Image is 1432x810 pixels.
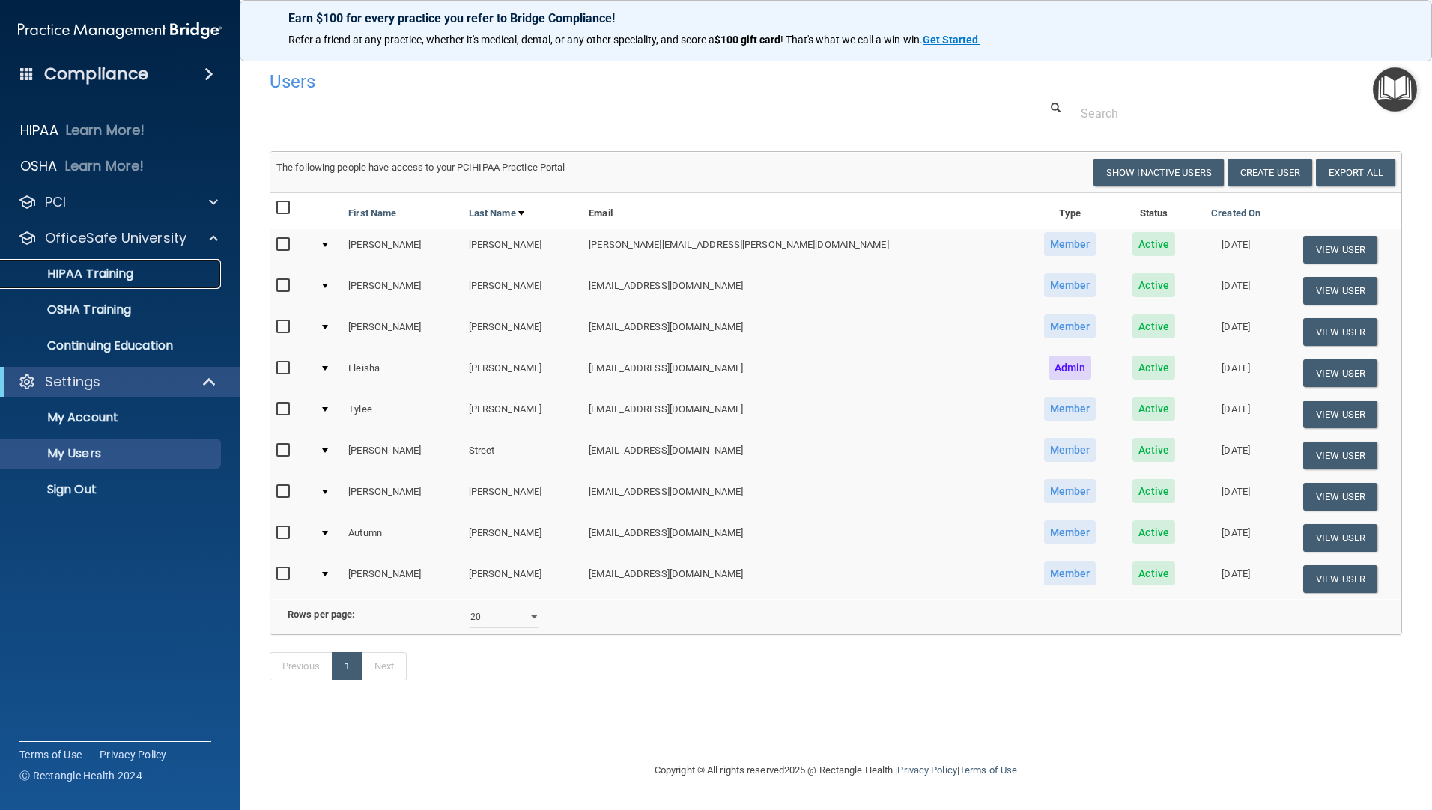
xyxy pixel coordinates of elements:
img: PMB logo [18,16,222,46]
p: Learn More! [66,121,145,139]
p: OfficeSafe University [45,229,186,247]
td: [PERSON_NAME] [463,353,583,394]
a: PCI [18,193,218,211]
td: [PERSON_NAME] [463,517,583,558]
a: Previous [270,652,333,680]
td: [PERSON_NAME] [342,435,462,476]
th: Type [1025,193,1115,229]
td: [PERSON_NAME] [342,229,462,270]
span: Member [1044,479,1096,503]
button: Open Resource Center [1373,67,1417,112]
td: [EMAIL_ADDRESS][DOMAIN_NAME] [583,476,1025,517]
span: Active [1132,314,1175,338]
a: OfficeSafe University [18,229,218,247]
button: View User [1303,236,1377,264]
td: [DATE] [1192,229,1279,270]
span: Active [1132,273,1175,297]
p: OSHA [20,157,58,175]
p: My Account [10,410,214,425]
input: Search [1081,100,1391,127]
button: View User [1303,483,1377,511]
p: Earn $100 for every practice you refer to Bridge Compliance! [288,11,1383,25]
td: [PERSON_NAME] [463,311,583,353]
b: Rows per page: [288,609,355,620]
button: View User [1303,359,1377,387]
p: HIPAA Training [10,267,133,281]
td: [PERSON_NAME] [463,270,583,311]
p: OSHA Training [10,302,131,317]
span: ! That's what we call a win-win. [780,34,923,46]
span: Active [1132,479,1175,503]
span: Active [1132,232,1175,256]
span: Member [1044,314,1096,338]
a: 1 [332,652,362,680]
td: [DATE] [1192,311,1279,353]
span: Refer a friend at any practice, whether it's medical, dental, or any other speciality, and score a [288,34,715,46]
h4: Compliance [44,64,148,85]
td: [PERSON_NAME] [463,558,583,599]
span: Member [1044,273,1096,297]
td: [EMAIL_ADDRESS][DOMAIN_NAME] [583,311,1025,353]
button: View User [1303,565,1377,593]
button: View User [1303,318,1377,346]
button: View User [1303,401,1377,428]
a: Terms of Use [19,747,82,762]
td: [DATE] [1192,435,1279,476]
span: Member [1044,397,1096,421]
td: [PERSON_NAME] [342,558,462,599]
a: First Name [348,204,396,222]
a: Privacy Policy [100,747,167,762]
td: [DATE] [1192,558,1279,599]
button: View User [1303,277,1377,305]
span: Admin [1049,356,1092,380]
td: [DATE] [1192,476,1279,517]
td: [PERSON_NAME] [342,311,462,353]
div: Copyright © All rights reserved 2025 @ Rectangle Health | | [562,746,1109,794]
td: [EMAIL_ADDRESS][DOMAIN_NAME] [583,353,1025,394]
td: Autumn [342,517,462,558]
span: Member [1044,520,1096,544]
td: [DATE] [1192,353,1279,394]
span: Active [1132,397,1175,421]
button: Create User [1228,159,1312,186]
td: Tylee [342,394,462,435]
a: Privacy Policy [897,764,956,776]
td: [PERSON_NAME] [342,476,462,517]
span: Active [1132,438,1175,462]
td: [PERSON_NAME] [463,229,583,270]
span: Ⓒ Rectangle Health 2024 [19,768,142,783]
td: [DATE] [1192,270,1279,311]
span: Active [1132,520,1175,544]
strong: Get Started [923,34,978,46]
td: [EMAIL_ADDRESS][DOMAIN_NAME] [583,558,1025,599]
td: Street [463,435,583,476]
span: Active [1132,356,1175,380]
h4: Users [270,72,921,91]
span: Member [1044,232,1096,256]
td: Eleisha [342,353,462,394]
td: [EMAIL_ADDRESS][DOMAIN_NAME] [583,435,1025,476]
p: Continuing Education [10,338,214,353]
span: Active [1132,561,1175,585]
span: Member [1044,561,1096,585]
p: Learn More! [65,157,145,175]
td: [PERSON_NAME] [463,394,583,435]
a: Settings [18,373,217,391]
button: View User [1303,442,1377,469]
a: Terms of Use [959,764,1017,776]
td: [EMAIL_ADDRESS][DOMAIN_NAME] [583,517,1025,558]
a: Last Name [469,204,524,222]
button: View User [1303,524,1377,552]
td: [DATE] [1192,394,1279,435]
p: My Users [10,446,214,461]
td: [DATE] [1192,517,1279,558]
a: Next [362,652,407,680]
td: [PERSON_NAME] [342,270,462,311]
p: Sign Out [10,482,214,497]
th: Email [583,193,1025,229]
button: Show Inactive Users [1093,159,1224,186]
p: PCI [45,193,66,211]
span: The following people have access to your PCIHIPAA Practice Portal [276,162,565,173]
td: [PERSON_NAME] [463,476,583,517]
th: Status [1115,193,1192,229]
